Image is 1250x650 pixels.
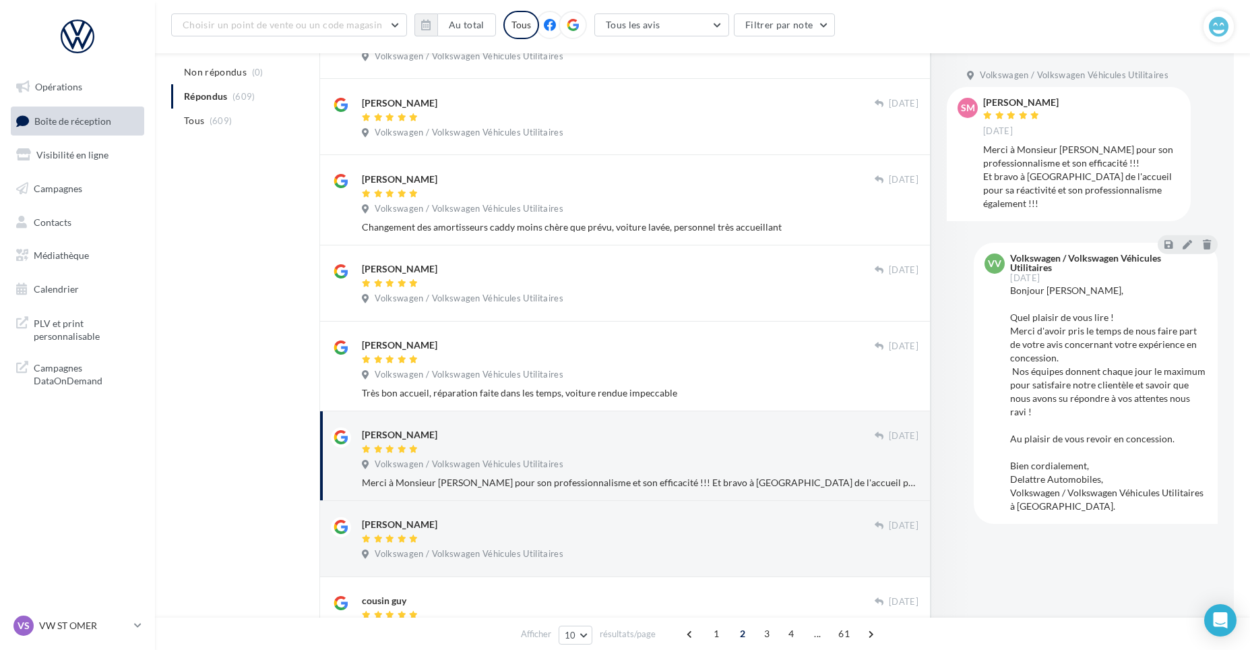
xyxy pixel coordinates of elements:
span: Choisir un point de vente ou un code magasin [183,19,382,30]
span: [DATE] [889,174,918,186]
span: [DATE] [983,125,1013,138]
div: Changement des amortisseurs caddy moins chère que prévu, voiture lavée, personnel très accueillant [362,220,918,234]
a: Médiathèque [8,241,147,270]
div: cousin guy [362,594,406,608]
div: [PERSON_NAME] [362,173,437,186]
a: Opérations [8,73,147,101]
a: Contacts [8,208,147,237]
a: Campagnes [8,175,147,203]
button: 10 [559,626,593,645]
span: [DATE] [1010,274,1040,283]
span: VV [988,257,1001,270]
span: Calendrier [34,283,79,295]
a: PLV et print personnalisable [8,309,147,349]
span: Volkswagen / Volkswagen Véhicules Utilitaires [375,369,563,381]
span: résultats/page [600,628,656,641]
div: Volkswagen / Volkswagen Véhicules Utilitaires [1010,254,1204,272]
a: VS VW ST OMER [11,613,144,639]
span: Afficher [521,628,551,641]
span: Volkswagen / Volkswagen Véhicules Utilitaires [375,203,563,215]
div: [PERSON_NAME] [362,96,437,110]
span: (0) [252,67,263,78]
span: Volkswagen / Volkswagen Véhicules Utilitaires [375,293,563,305]
div: Merci à Monsieur [PERSON_NAME] pour son professionnalisme et son efficacité !!! Et bravo à [GEOGR... [983,143,1180,210]
div: Bonjour [PERSON_NAME], Quel plaisir de vous lire ! Merci d'avoir pris le temps de nous faire part... [1010,284,1207,513]
span: [DATE] [889,341,918,353]
span: [DATE] [889,430,918,442]
div: [PERSON_NAME] [362,338,437,352]
span: Volkswagen / Volkswagen Véhicules Utilitaires [375,548,563,560]
span: PLV et print personnalisable [34,314,139,343]
span: ... [807,623,828,645]
div: Merci à Monsieur [PERSON_NAME] pour son professionnalisme et son efficacité !!! Et bravo à [GEOGR... [362,476,918,490]
span: Contacts [34,216,71,227]
button: Tous les avis [594,13,729,36]
div: [PERSON_NAME] [362,262,437,276]
p: VW ST OMER [39,619,129,632]
span: [DATE] [889,520,918,532]
span: VS [18,619,30,632]
div: [PERSON_NAME] [362,428,437,442]
a: Visibilité en ligne [8,141,147,169]
span: Volkswagen / Volkswagen Véhicules Utilitaires [375,51,563,63]
span: Campagnes [34,183,82,194]
a: Campagnes DataOnDemand [8,353,147,393]
span: 61 [833,623,855,645]
span: Boîte de réception [34,115,111,126]
button: Au total [437,13,496,36]
span: 10 [565,630,576,641]
span: 3 [756,623,778,645]
button: Au total [414,13,496,36]
a: Boîte de réception [8,107,147,136]
button: Choisir un point de vente ou un code magasin [171,13,407,36]
span: Campagnes DataOnDemand [34,359,139,388]
span: [DATE] [889,98,918,110]
div: [PERSON_NAME] [362,518,437,531]
span: (609) [210,115,232,126]
span: Non répondus [184,65,247,79]
span: Tous [184,114,204,127]
div: [PERSON_NAME] [983,98,1059,107]
span: Volkswagen / Volkswagen Véhicules Utilitaires [375,127,563,139]
span: [DATE] [889,264,918,276]
span: Volkswagen / Volkswagen Véhicules Utilitaires [375,459,563,471]
span: Médiathèque [34,249,89,261]
span: [DATE] [889,596,918,608]
span: Visibilité en ligne [36,149,108,160]
span: 2 [732,623,753,645]
div: Tous [503,11,539,39]
button: Filtrer par note [734,13,836,36]
span: 1 [706,623,727,645]
span: 4 [780,623,802,645]
div: Open Intercom Messenger [1204,604,1237,637]
a: Calendrier [8,275,147,303]
span: Tous les avis [606,19,660,30]
div: Très bon accueil, réparation faite dans les temps, voiture rendue impeccable [362,386,918,400]
span: Volkswagen / Volkswagen Véhicules Utilitaires [980,69,1168,82]
span: sm [961,101,975,115]
span: Opérations [35,81,82,92]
